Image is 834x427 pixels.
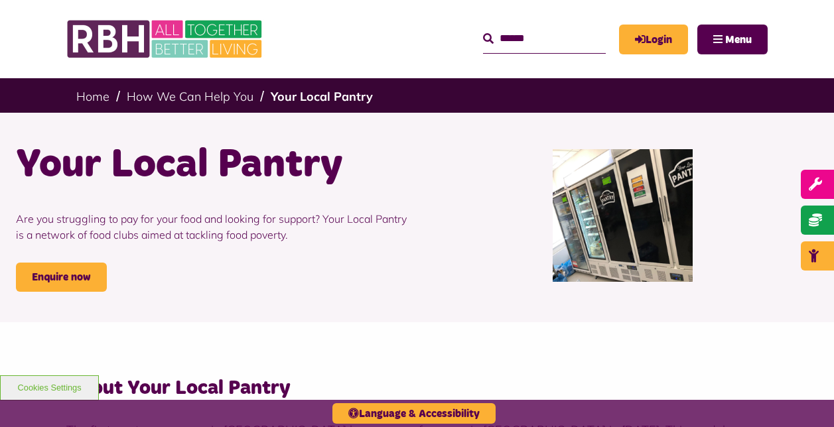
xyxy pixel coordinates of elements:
[332,403,496,424] button: Language & Accessibility
[76,89,109,104] a: Home
[16,139,407,191] h1: Your Local Pantry
[619,25,688,54] a: MyRBH
[725,34,752,45] span: Menu
[553,149,693,282] img: Pantry1
[66,375,768,401] h3: About Your Local Pantry
[16,191,407,263] p: Are you struggling to pay for your food and looking for support? Your Local Pantry is a network o...
[271,89,373,104] a: Your Local Pantry
[774,367,834,427] iframe: Netcall Web Assistant for live chat
[127,89,253,104] a: How We Can Help You
[483,25,606,53] input: Search
[16,263,107,292] a: Enquire now
[697,25,768,54] button: Navigation
[66,13,265,65] img: RBH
